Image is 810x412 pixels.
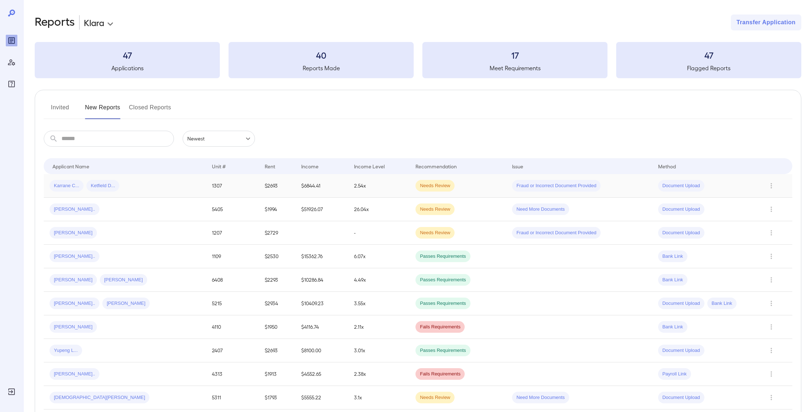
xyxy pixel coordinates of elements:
[295,315,348,339] td: $4116.74
[512,162,524,171] div: Issue
[259,268,296,292] td: $2293
[348,245,410,268] td: 6.07x
[206,268,259,292] td: 6408
[354,162,385,171] div: Income Level
[206,245,259,268] td: 1109
[102,300,150,307] span: [PERSON_NAME]
[658,394,704,401] span: Document Upload
[206,315,259,339] td: 4110
[348,339,410,362] td: 3.01x
[295,339,348,362] td: $8100.00
[348,174,410,198] td: 2.54x
[6,56,17,68] div: Manage Users
[52,162,89,171] div: Applicant Name
[766,321,777,333] button: Row Actions
[766,274,777,286] button: Row Actions
[415,182,455,189] span: Needs Review
[658,347,704,354] span: Document Upload
[295,386,348,409] td: $5555.22
[35,49,220,61] h3: 47
[348,268,410,292] td: 4.49x
[295,292,348,315] td: $10409.23
[422,64,607,72] h5: Meet Requirements
[229,64,414,72] h5: Reports Made
[658,371,691,378] span: Payroll Link
[658,277,687,283] span: Bank Link
[766,251,777,262] button: Row Actions
[206,174,259,198] td: 1307
[348,386,410,409] td: 3.1x
[512,230,601,236] span: Fraud or Incorrect Document Provided
[658,300,704,307] span: Document Upload
[259,292,296,315] td: $2934
[766,298,777,309] button: Row Actions
[301,162,319,171] div: Income
[206,221,259,245] td: 1207
[100,277,147,283] span: [PERSON_NAME]
[206,198,259,221] td: 5405
[50,324,97,331] span: [PERSON_NAME]
[415,347,470,354] span: Passes Requirements
[50,182,84,189] span: Karrane C...
[259,386,296,409] td: $1793
[50,206,99,213] span: [PERSON_NAME]..
[658,182,704,189] span: Document Upload
[731,14,801,30] button: Transfer Application
[415,277,470,283] span: Passes Requirements
[50,230,97,236] span: [PERSON_NAME]
[295,362,348,386] td: $4552.65
[206,339,259,362] td: 2407
[295,174,348,198] td: $6844.41
[658,230,704,236] span: Document Upload
[415,371,465,378] span: Fails Requirements
[206,386,259,409] td: 5311
[50,300,99,307] span: [PERSON_NAME]..
[50,371,99,378] span: [PERSON_NAME]..
[265,162,276,171] div: Rent
[658,253,687,260] span: Bank Link
[415,253,470,260] span: Passes Requirements
[84,17,104,28] p: Klara
[6,35,17,46] div: Reports
[766,227,777,239] button: Row Actions
[415,324,465,331] span: Fails Requirements
[50,277,97,283] span: [PERSON_NAME]
[415,300,470,307] span: Passes Requirements
[259,174,296,198] td: $2693
[348,362,410,386] td: 2.38x
[206,292,259,315] td: 5215
[766,203,777,215] button: Row Actions
[259,221,296,245] td: $2729
[295,245,348,268] td: $15362.76
[259,362,296,386] td: $1913
[658,324,687,331] span: Bank Link
[259,339,296,362] td: $2693
[348,221,410,245] td: -
[658,206,704,213] span: Document Upload
[259,245,296,268] td: $2530
[35,14,75,30] h2: Reports
[44,102,76,119] button: Invited
[348,315,410,339] td: 2.11x
[422,49,607,61] h3: 17
[766,345,777,356] button: Row Actions
[707,300,737,307] span: Bank Link
[86,182,119,189] span: Ketfield D...
[50,347,82,354] span: Yupeng L...
[512,394,569,401] span: Need More Documents
[415,230,455,236] span: Needs Review
[415,394,455,401] span: Needs Review
[415,162,457,171] div: Recommendation
[50,394,149,401] span: [DEMOGRAPHIC_DATA][PERSON_NAME]
[85,102,120,119] button: New Reports
[295,268,348,292] td: $10286.84
[129,102,171,119] button: Closed Reports
[6,386,17,398] div: Log Out
[183,131,255,147] div: Newest
[35,42,801,78] summary: 47Applications40Reports Made17Meet Requirements47Flagged Reports
[212,162,226,171] div: Unit #
[259,315,296,339] td: $1950
[35,64,220,72] h5: Applications
[229,49,414,61] h3: 40
[295,198,348,221] td: $51926.07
